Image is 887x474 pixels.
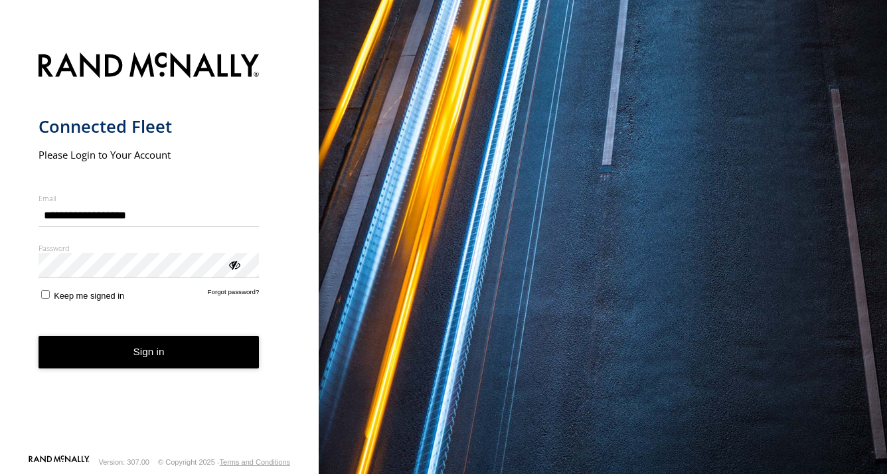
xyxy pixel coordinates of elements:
label: Password [39,243,260,253]
h1: Connected Fleet [39,116,260,137]
a: Terms and Conditions [220,458,290,466]
a: Forgot password? [208,288,260,301]
div: ViewPassword [227,258,240,271]
label: Email [39,193,260,203]
div: © Copyright 2025 - [158,458,290,466]
div: Version: 307.00 [99,458,149,466]
img: Rand McNally [39,50,260,84]
form: main [39,44,281,454]
button: Sign in [39,336,260,368]
a: Visit our Website [29,455,90,469]
input: Keep me signed in [41,290,50,299]
span: Keep me signed in [54,291,124,301]
h2: Please Login to Your Account [39,148,260,161]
